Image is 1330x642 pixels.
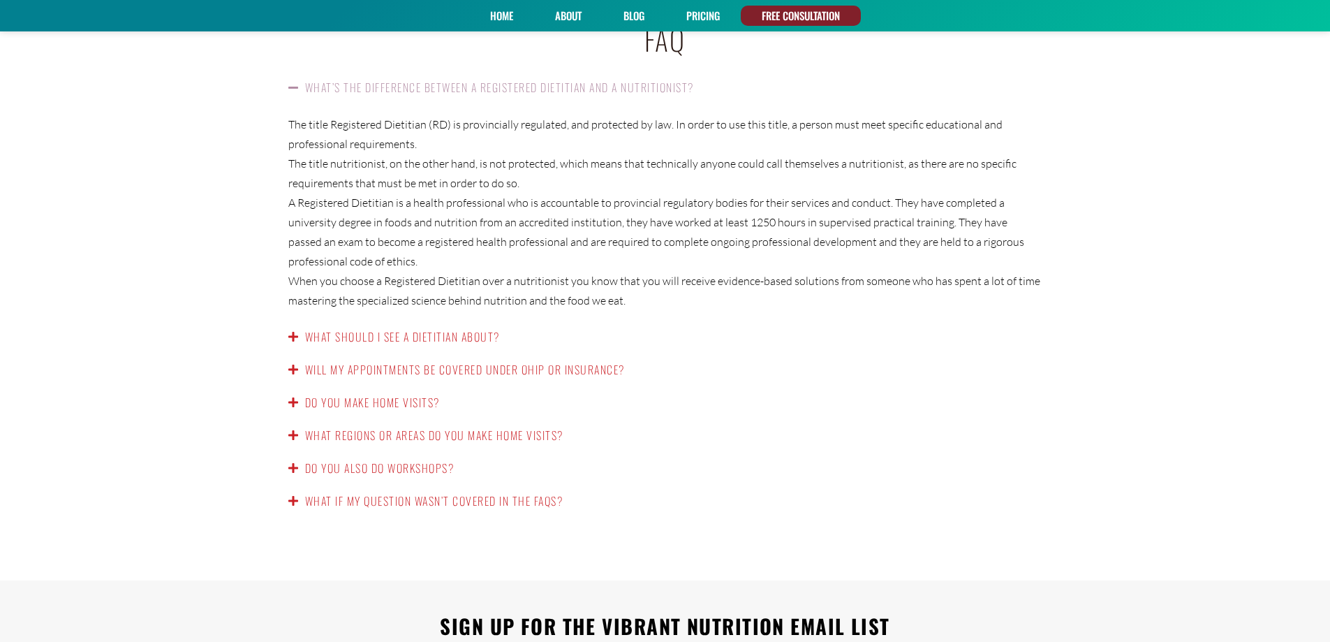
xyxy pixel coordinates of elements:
[619,6,649,26] a: Blog
[681,6,725,26] a: PRICING
[274,71,1056,104] div: What’s the difference between a registered dietitian and a nutritionist?
[305,394,440,411] a: Do you make home visits?
[274,485,1056,518] div: What if my question wasn’t covered in the FAQs?
[274,419,1056,452] div: What regions or areas do you make home visits?
[274,452,1056,485] div: Do you also do workshops?
[305,460,455,476] a: Do you also do workshops?
[305,361,625,378] a: Will my appointments be covered under OHIP or insurance?
[274,321,1056,353] div: What should I see a dietitian about?
[757,6,845,26] a: FREE CONSULTATION
[288,154,1042,193] p: The title nutritionist, on the other hand, is not protected, which means that technically anyone ...
[485,6,518,26] a: Home
[550,6,586,26] a: About
[288,115,1042,154] p: The title Registered Dietitian (RD) is provincially regulated, and protected by law. In order to ...
[274,386,1056,419] div: Do you make home visits?
[305,493,563,509] a: What if my question wasn’t covered in the FAQs?
[305,79,694,96] a: What’s the difference between a registered dietitian and a nutritionist?
[288,271,1042,310] p: When you choose a Registered Dietitian over a nutritionist you know that you will receive evidenc...
[288,193,1042,271] p: A Registered Dietitian is a health professional who is accountable to provincial regulatory bodie...
[305,328,500,345] a: What should I see a dietitian about?
[305,427,563,444] a: What regions or areas do you make home visits?
[274,104,1056,321] div: What’s the difference between a registered dietitian and a nutritionist?
[274,353,1056,386] div: Will my appointments be covered under OHIP or insurance?
[274,21,1056,57] h1: FAQ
